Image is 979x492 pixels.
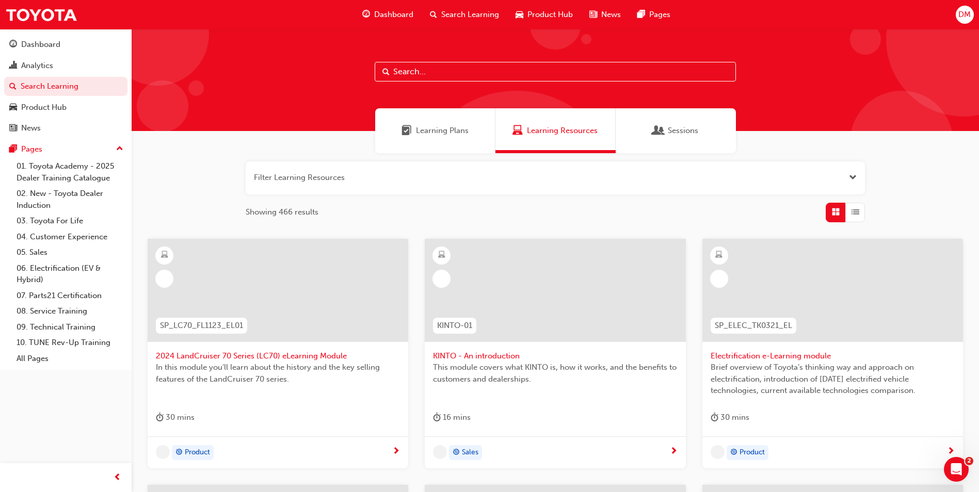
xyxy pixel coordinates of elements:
[12,260,127,288] a: 06. Electrification (EV & Hybrid)
[965,457,973,465] span: 2
[637,8,645,21] span: pages-icon
[616,108,736,153] a: SessionsSessions
[730,446,737,460] span: target-icon
[12,244,127,260] a: 05. Sales
[12,303,127,319] a: 08. Service Training
[12,335,127,351] a: 10. TUNE Rev-Up Training
[21,143,42,155] div: Pages
[852,206,859,218] span: List
[156,362,400,385] span: In this module you'll learn about the history and the key selling features of the LandCruiser 70 ...
[175,446,183,460] span: target-icon
[156,411,195,424] div: 30 mins
[156,445,170,459] span: undefined-icon
[12,213,127,229] a: 03. Toyota For Life
[185,447,210,458] span: Product
[422,4,507,25] a: search-iconSearch Learning
[12,351,127,367] a: All Pages
[956,6,974,24] button: DM
[849,172,857,184] button: Open the filter
[462,447,478,458] span: Sales
[374,9,413,21] span: Dashboard
[711,411,749,424] div: 30 mins
[947,447,955,456] span: next-icon
[433,350,677,362] span: KINTO - An introduction
[4,77,127,96] a: Search Learning
[4,140,127,159] button: Pages
[527,9,573,21] span: Product Hub
[21,122,41,134] div: News
[9,82,17,91] span: search-icon
[12,186,127,213] a: 02. New - Toyota Dealer Induction
[944,457,969,482] iframe: Intercom live chat
[4,98,127,117] a: Product Hub
[711,445,725,459] span: undefined-icon
[437,320,472,332] span: KINTO-01
[425,239,685,469] a: KINTO-01KINTO - An introductionThis module covers what KINTO is, how it works, and the benefits t...
[433,411,441,424] span: duration-icon
[161,249,168,262] span: learningResourceType_ELEARNING-icon
[416,125,469,137] span: Learning Plans
[12,288,127,304] a: 07. Parts21 Certification
[433,362,677,385] span: This module covers what KINTO is, how it works, and the benefits to customers and dealerships.
[958,9,971,21] span: DM
[832,206,840,218] span: Grid
[4,56,127,75] a: Analytics
[702,239,963,469] a: SP_ELEC_TK0321_ELElectrification e-Learning moduleBrief overview of Toyota’s thinking way and app...
[375,62,736,81] input: Search...
[668,125,698,137] span: Sessions
[9,61,17,71] span: chart-icon
[116,142,123,156] span: up-icon
[715,320,792,332] span: SP_ELEC_TK0321_EL
[392,447,400,456] span: next-icon
[715,249,723,262] span: learningResourceType_ELEARNING-icon
[4,33,127,140] button: DashboardAnalyticsSearch LearningProduct HubNews
[21,102,67,113] div: Product Hub
[711,411,718,424] span: duration-icon
[362,8,370,21] span: guage-icon
[9,103,17,112] span: car-icon
[438,249,445,262] span: learningResourceType_ELEARNING-icon
[354,4,422,25] a: guage-iconDashboard
[21,60,53,72] div: Analytics
[711,362,955,397] span: Brief overview of Toyota’s thinking way and approach on electrification, introduction of [DATE] e...
[114,471,121,484] span: prev-icon
[433,411,471,424] div: 16 mins
[402,125,412,137] span: Learning Plans
[711,350,955,362] span: Electrification e-Learning module
[433,445,447,459] span: undefined-icon
[507,4,581,25] a: car-iconProduct Hub
[148,239,408,469] a: SP_LC70_FL1123_EL012024 LandCruiser 70 Series (LC70) eLearning ModuleIn this module you'll learn ...
[21,39,60,51] div: Dashboard
[441,9,499,21] span: Search Learning
[9,145,17,154] span: pages-icon
[601,9,621,21] span: News
[649,9,670,21] span: Pages
[156,350,400,362] span: 2024 LandCruiser 70 Series (LC70) eLearning Module
[629,4,679,25] a: pages-iconPages
[9,124,17,133] span: news-icon
[495,108,616,153] a: Learning ResourcesLearning Resources
[653,125,664,137] span: Sessions
[9,40,17,50] span: guage-icon
[4,35,127,54] a: Dashboard
[4,119,127,138] a: News
[453,446,460,460] span: target-icon
[740,447,765,458] span: Product
[581,4,629,25] a: news-iconNews
[375,108,495,153] a: Learning PlansLearning Plans
[670,447,678,456] span: next-icon
[382,66,390,78] span: Search
[5,3,77,26] img: Trak
[12,158,127,186] a: 01. Toyota Academy - 2025 Dealer Training Catalogue
[589,8,597,21] span: news-icon
[516,8,523,21] span: car-icon
[160,320,243,332] span: SP_LC70_FL1123_EL01
[512,125,523,137] span: Learning Resources
[246,206,318,218] span: Showing 466 results
[12,229,127,245] a: 04. Customer Experience
[12,319,127,335] a: 09. Technical Training
[156,411,164,424] span: duration-icon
